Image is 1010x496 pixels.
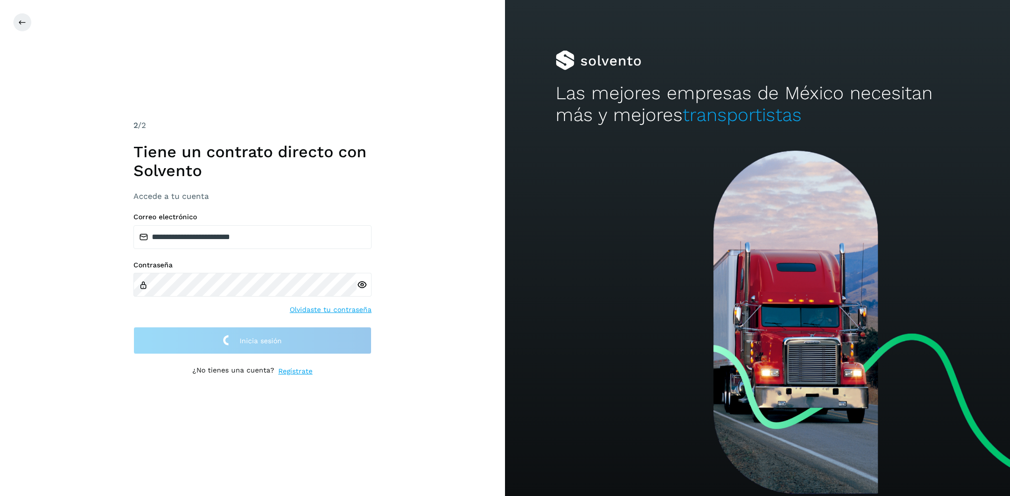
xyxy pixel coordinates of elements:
p: ¿No tienes una cuenta? [192,366,274,376]
label: Contraseña [133,261,372,269]
span: 2 [133,121,138,130]
a: Olvidaste tu contraseña [290,305,372,315]
h3: Accede a tu cuenta [133,191,372,201]
span: transportistas [683,104,802,125]
span: Inicia sesión [240,337,282,344]
h1: Tiene un contrato directo con Solvento [133,142,372,181]
button: Inicia sesión [133,327,372,354]
label: Correo electrónico [133,213,372,221]
div: /2 [133,120,372,131]
h2: Las mejores empresas de México necesitan más y mejores [556,82,959,126]
a: Regístrate [278,366,313,376]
